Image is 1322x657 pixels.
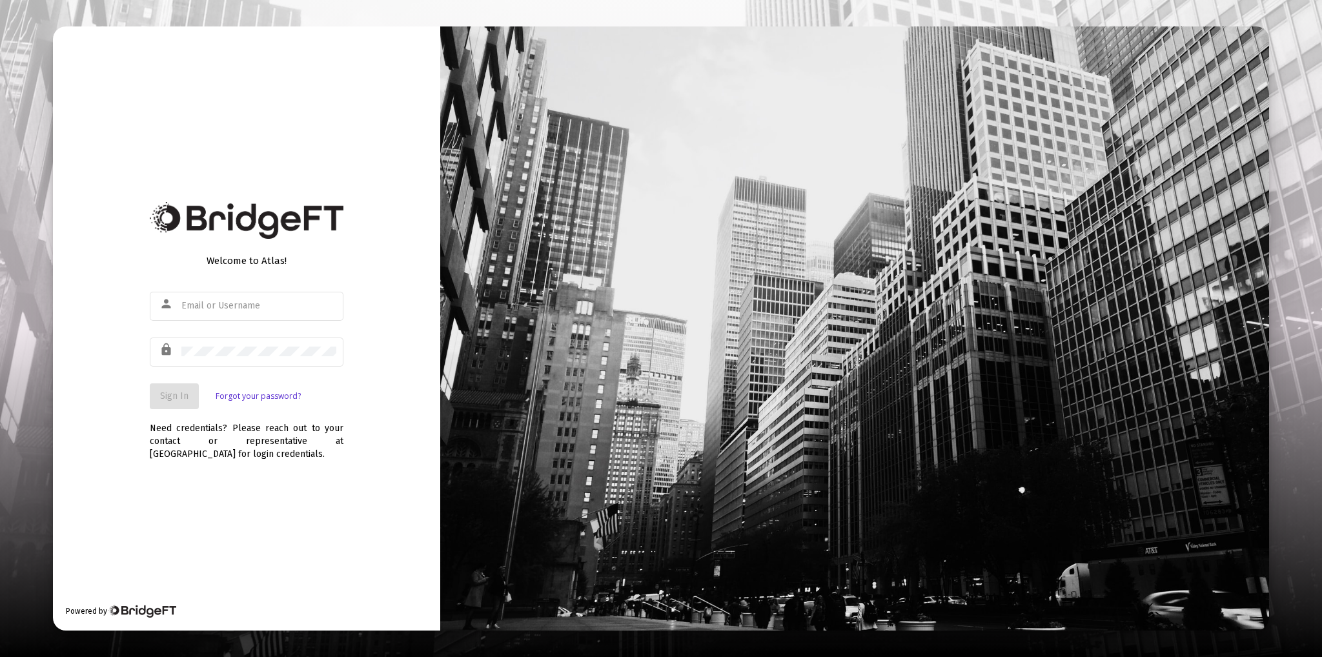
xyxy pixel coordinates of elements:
div: Need credentials? Please reach out to your contact or representative at [GEOGRAPHIC_DATA] for log... [150,409,343,461]
mat-icon: person [159,296,175,312]
img: Bridge Financial Technology Logo [108,605,176,618]
img: Bridge Financial Technology Logo [150,202,343,239]
div: Welcome to Atlas! [150,254,343,267]
mat-icon: lock [159,342,175,358]
div: Powered by [66,605,176,618]
button: Sign In [150,383,199,409]
span: Sign In [160,390,188,401]
a: Forgot your password? [216,390,301,403]
input: Email or Username [181,301,336,311]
